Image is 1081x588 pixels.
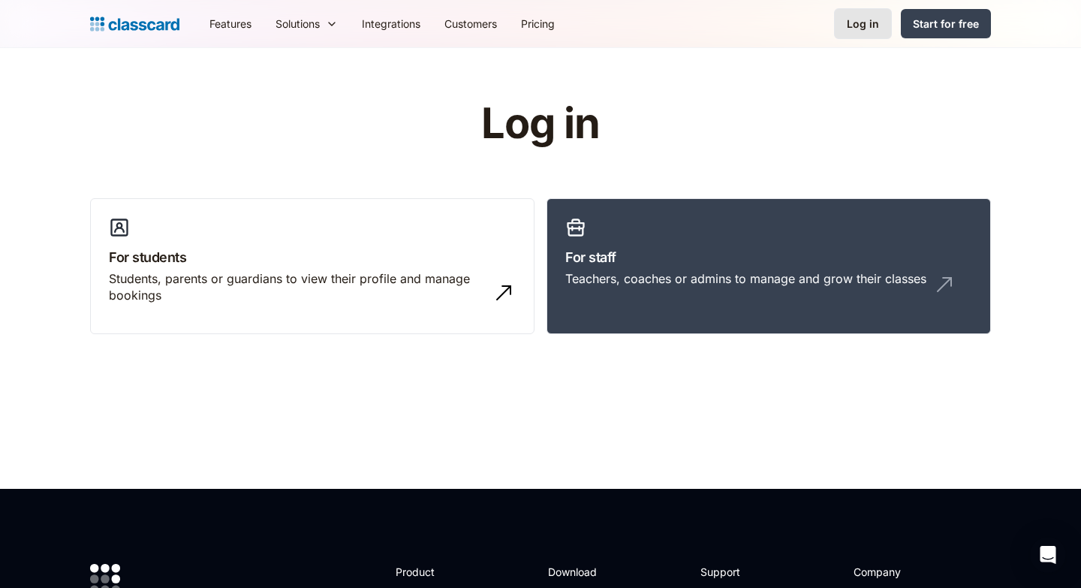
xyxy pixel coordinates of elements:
[432,7,509,41] a: Customers
[913,16,979,32] div: Start for free
[396,564,476,580] h2: Product
[109,247,516,267] h3: For students
[109,270,486,304] div: Students, parents or guardians to view their profile and manage bookings
[509,7,567,41] a: Pricing
[834,8,892,39] a: Log in
[854,564,953,580] h2: Company
[565,247,972,267] h3: For staff
[350,7,432,41] a: Integrations
[901,9,991,38] a: Start for free
[90,14,179,35] a: home
[847,16,879,32] div: Log in
[197,7,263,41] a: Features
[1030,537,1066,573] div: Open Intercom Messenger
[548,564,610,580] h2: Download
[276,16,320,32] div: Solutions
[90,198,534,335] a: For studentsStudents, parents or guardians to view their profile and manage bookings
[263,7,350,41] div: Solutions
[303,101,779,147] h1: Log in
[700,564,761,580] h2: Support
[565,270,926,287] div: Teachers, coaches or admins to manage and grow their classes
[547,198,991,335] a: For staffTeachers, coaches or admins to manage and grow their classes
